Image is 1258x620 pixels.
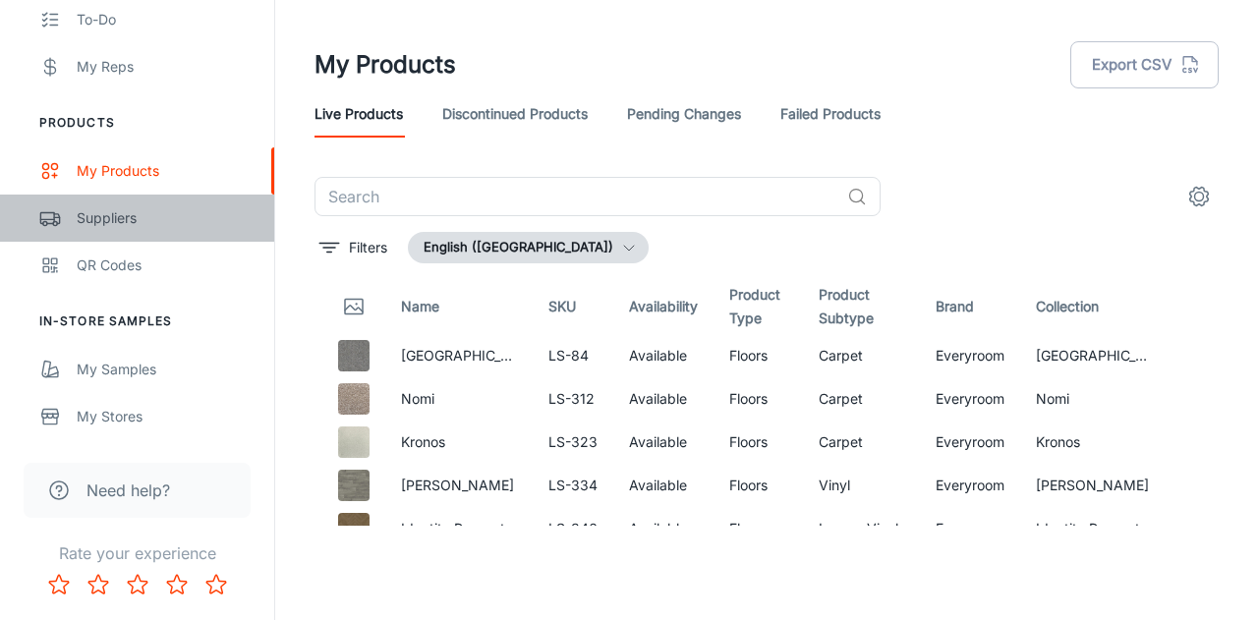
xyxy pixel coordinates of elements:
td: Identity Parquet [1020,507,1168,550]
button: Rate 5 star [197,565,236,604]
td: Carpet [803,377,920,421]
td: Everyroom [920,334,1020,377]
td: [GEOGRAPHIC_DATA] [1020,334,1168,377]
td: Floors [714,464,803,507]
td: LS-346 [533,507,613,550]
a: Pending Changes [627,90,741,138]
p: [GEOGRAPHIC_DATA] [401,345,517,366]
th: Product Subtype [803,279,920,334]
svg: Thumbnail [342,295,366,318]
th: Collection [1020,279,1168,334]
td: Available [613,334,714,377]
td: LS-323 [533,421,613,464]
td: LS-84 [533,334,613,377]
td: Everyroom [920,377,1020,421]
th: SKU [533,279,613,334]
p: Filters [349,237,387,258]
button: English ([GEOGRAPHIC_DATA]) [408,232,649,263]
p: Nomi [401,388,517,410]
td: Everyroom [920,464,1020,507]
th: Availability [613,279,714,334]
td: Carpet [803,334,920,377]
a: Failed Products [780,90,881,138]
th: Brand [920,279,1020,334]
div: My Reps [77,56,255,78]
td: Floors [714,334,803,377]
div: Suppliers [77,207,255,229]
p: Identity Parquet [401,518,517,539]
th: Name [385,279,533,334]
div: My Stores [77,406,255,427]
td: Available [613,464,714,507]
button: settings [1179,177,1219,216]
td: Nomi [1020,377,1168,421]
h1: My Products [314,47,456,83]
td: LS-312 [533,377,613,421]
td: Carpet [803,421,920,464]
div: To-do [77,9,255,30]
button: filter [314,232,392,263]
div: My Samples [77,359,255,380]
button: Rate 3 star [118,565,157,604]
td: Everyroom [920,507,1020,550]
td: Floors [714,377,803,421]
p: Kronos [401,431,517,453]
td: LS-334 [533,464,613,507]
td: Available [613,377,714,421]
td: Floors [714,421,803,464]
td: Available [613,507,714,550]
td: Everyroom [920,421,1020,464]
p: [PERSON_NAME] [401,475,517,496]
td: Vinyl [803,464,920,507]
td: Floors [714,507,803,550]
input: Search [314,177,839,216]
a: Live Products [314,90,403,138]
td: Available [613,421,714,464]
button: Rate 2 star [79,565,118,604]
td: Kronos [1020,421,1168,464]
a: Discontinued Products [442,90,588,138]
td: Luxury Vinyl [803,507,920,550]
div: My Products [77,160,255,182]
span: Need help? [86,479,170,502]
p: Rate your experience [16,541,258,565]
td: [PERSON_NAME] [1020,464,1168,507]
button: Rate 4 star [157,565,197,604]
button: Rate 1 star [39,565,79,604]
th: Product Type [714,279,803,334]
button: Export CSV [1070,41,1219,88]
div: QR Codes [77,254,255,276]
